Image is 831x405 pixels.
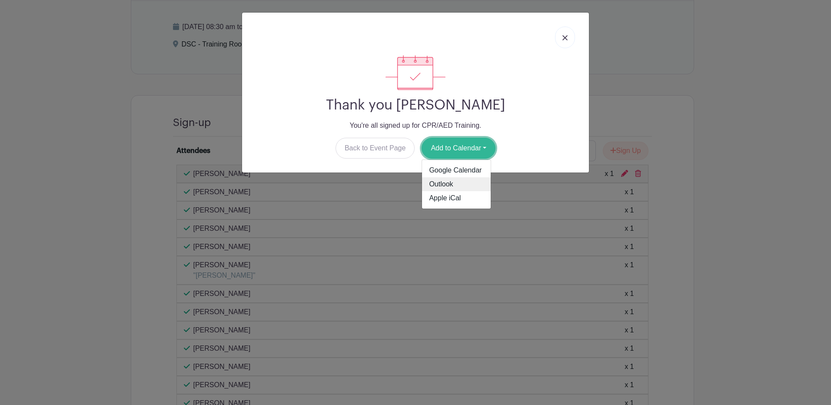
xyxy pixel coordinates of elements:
[336,138,415,159] a: Back to Event Page
[562,35,568,40] img: close_button-5f87c8562297e5c2d7936805f587ecaba9071eb48480494691a3f1689db116b3.svg
[249,97,582,113] h2: Thank you [PERSON_NAME]
[422,177,491,191] a: Outlook
[249,120,582,131] p: You're all signed up for CPR/AED Training.
[422,163,491,177] a: Google Calendar
[386,55,445,90] img: signup_complete-c468d5dda3e2740ee63a24cb0ba0d3ce5d8a4ecd24259e683200fb1569d990c8.svg
[422,191,491,205] a: Apple iCal
[422,138,495,159] button: Add to Calendar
